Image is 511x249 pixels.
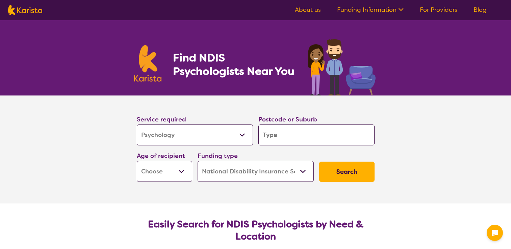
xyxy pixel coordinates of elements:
img: Karista logo [134,45,162,82]
label: Service required [137,115,186,123]
h2: Easily Search for NDIS Psychologists by Need & Location [142,218,369,243]
img: psychology [306,36,377,95]
label: Funding type [198,152,238,160]
h1: Find NDIS Psychologists Near You [173,51,298,78]
button: Search [319,162,375,182]
label: Postcode or Suburb [258,115,317,123]
a: About us [295,6,321,14]
a: Blog [474,6,487,14]
a: Funding Information [337,6,404,14]
a: For Providers [420,6,457,14]
label: Age of recipient [137,152,185,160]
img: Karista logo [8,5,42,15]
input: Type [258,124,375,145]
